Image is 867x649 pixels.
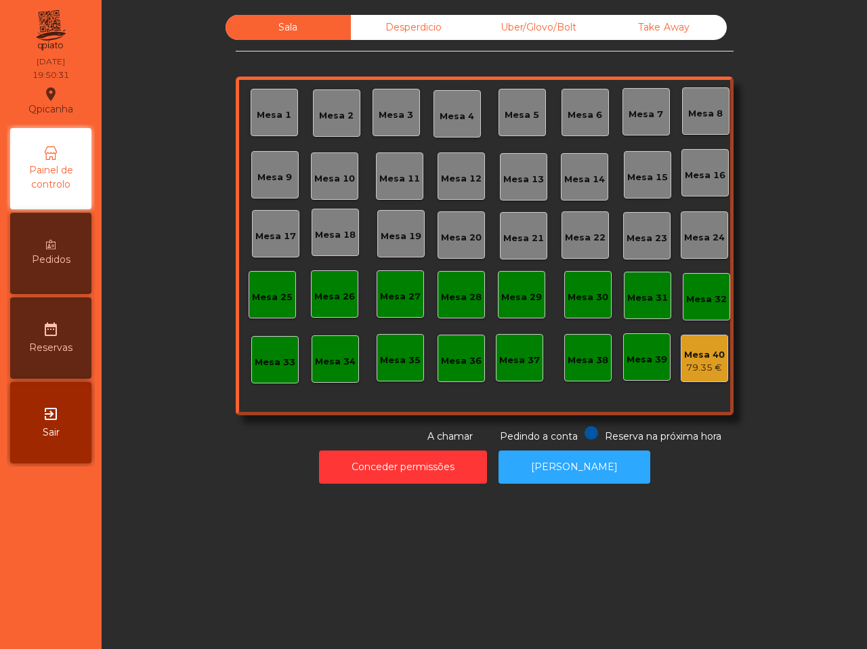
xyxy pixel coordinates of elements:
[441,291,482,304] div: Mesa 28
[314,172,355,186] div: Mesa 10
[627,171,668,184] div: Mesa 15
[500,430,578,442] span: Pedindo a conta
[33,69,69,81] div: 19:50:31
[476,15,601,40] div: Uber/Glovo/Bolt
[226,15,351,40] div: Sala
[257,171,292,184] div: Mesa 9
[37,56,65,68] div: [DATE]
[43,425,60,440] span: Sair
[28,84,73,118] div: Qpicanha
[568,108,602,122] div: Mesa 6
[319,451,487,484] button: Conceder permissões
[501,291,542,304] div: Mesa 29
[43,86,59,102] i: location_on
[29,341,72,355] span: Reservas
[255,230,296,243] div: Mesa 17
[564,173,605,186] div: Mesa 14
[684,361,725,375] div: 79.35 €
[627,353,667,367] div: Mesa 39
[684,348,725,362] div: Mesa 40
[380,354,421,367] div: Mesa 35
[505,108,539,122] div: Mesa 5
[427,430,473,442] span: A chamar
[379,108,413,122] div: Mesa 3
[441,172,482,186] div: Mesa 12
[684,231,725,245] div: Mesa 24
[315,228,356,242] div: Mesa 18
[14,163,88,192] span: Painel de controlo
[314,290,355,303] div: Mesa 26
[601,15,727,40] div: Take Away
[257,108,291,122] div: Mesa 1
[440,110,474,123] div: Mesa 4
[351,15,476,40] div: Desperdicio
[605,430,721,442] span: Reserva na próxima hora
[380,290,421,303] div: Mesa 27
[441,231,482,245] div: Mesa 20
[503,232,544,245] div: Mesa 21
[685,169,725,182] div: Mesa 16
[627,232,667,245] div: Mesa 23
[379,172,420,186] div: Mesa 11
[32,253,70,267] span: Pedidos
[252,291,293,304] div: Mesa 25
[568,354,608,367] div: Mesa 38
[499,451,650,484] button: [PERSON_NAME]
[629,108,663,121] div: Mesa 7
[315,355,356,369] div: Mesa 34
[319,109,354,123] div: Mesa 2
[568,291,608,304] div: Mesa 30
[381,230,421,243] div: Mesa 19
[34,7,67,54] img: qpiato
[43,321,59,337] i: date_range
[43,406,59,422] i: exit_to_app
[441,354,482,368] div: Mesa 36
[499,354,540,367] div: Mesa 37
[503,173,544,186] div: Mesa 13
[627,291,668,305] div: Mesa 31
[565,231,606,245] div: Mesa 22
[686,293,727,306] div: Mesa 32
[688,107,723,121] div: Mesa 8
[255,356,295,369] div: Mesa 33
